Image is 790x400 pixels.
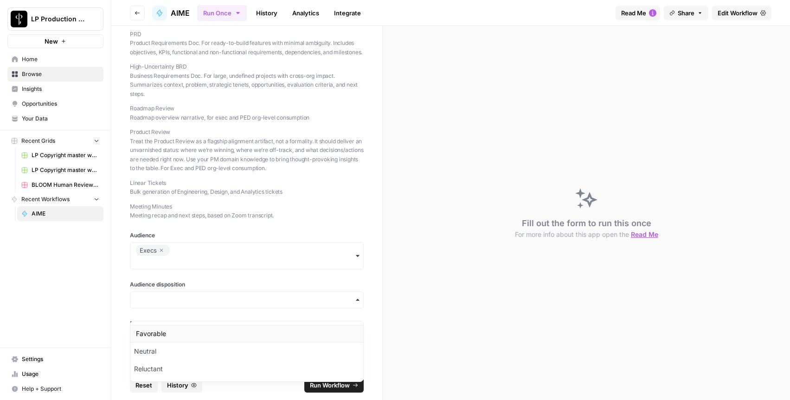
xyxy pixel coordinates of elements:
button: Help + Support [7,381,103,396]
div: Neutral [130,343,363,360]
a: LP Copyright master workflow Grid (1) [17,148,103,163]
span: AIME [32,210,99,218]
p: Product Review Treat the Product Review as a flagship alignment artifact, not a formality. It sho... [130,127,364,173]
img: LP Production Workloads Logo [11,11,27,27]
button: Recent Grids [7,134,103,148]
p: Roadmap Review Roadmap overview narrative, for exec and PED org-level consumption [130,104,364,122]
span: Settings [22,355,99,363]
label: Document working title [130,319,364,328]
span: LP Production Workloads [31,14,87,24]
span: New [45,37,58,46]
span: Your Data [22,114,99,123]
a: Insights [7,82,103,96]
a: AIME [152,6,190,20]
span: AIME [171,7,190,19]
span: Read Me [631,230,658,238]
span: LP Copyright master workflow Grid (1) [32,151,99,159]
button: Reset [130,378,158,393]
button: New [7,34,103,48]
span: Home [22,55,99,63]
button: Recent Workflows [7,192,103,206]
span: Share [678,8,694,18]
button: For more info about this app open the Read Me [515,230,658,239]
span: Edit Workflow [718,8,758,18]
p: PRD Product Requirements Doc. For ready-to-build features with minimal ambiguity. Includes object... [130,30,364,57]
a: Settings [7,352,103,367]
span: Recent Grids [21,137,55,145]
label: Audience [130,231,364,240]
span: Help + Support [22,385,99,393]
button: History [161,378,202,393]
a: AIME [17,206,103,221]
p: Linear Tickets Bulk generation of Engineering, Design, and Analytics tickets [130,178,364,197]
p: Meeting Minutes Meeting recap and next steps, based on Zoom transcript. [130,202,364,220]
div: Reluctant [130,360,363,378]
span: History [167,381,188,390]
div: Execs [140,245,166,256]
a: History [250,6,283,20]
a: Browse [7,67,103,82]
a: Opportunities [7,96,103,111]
p: High-Uncertainty BRD Business Requirements Doc. For large, undefined projects with cross-org impa... [130,62,364,98]
button: Workspace: LP Production Workloads [7,7,103,31]
span: Browse [22,70,99,78]
a: Home [7,52,103,67]
button: Share [664,6,708,20]
div: Favorable [130,325,363,343]
button: Run Once [197,5,247,21]
span: Opportunities [22,100,99,108]
a: LP Copyright master workflow Grid [17,163,103,178]
span: BLOOM Human Review (ver2) [32,181,99,189]
a: Your Data [7,111,103,126]
a: Usage [7,367,103,381]
span: Read Me [621,8,646,18]
a: BLOOM Human Review (ver2) [17,178,103,192]
a: Integrate [328,6,366,20]
div: Fill out the form to run this once [515,217,658,239]
a: Edit Workflow [712,6,771,20]
button: Run Workflow [304,378,364,393]
span: Usage [22,370,99,378]
a: Analytics [287,6,325,20]
button: Execs [130,242,364,269]
label: Audience disposition [130,280,364,289]
button: Read Me [616,6,660,20]
span: Reset [135,381,152,390]
span: Insights [22,85,99,93]
span: Run Workflow [310,381,350,390]
span: LP Copyright master workflow Grid [32,166,99,174]
span: Recent Workflows [21,195,70,203]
